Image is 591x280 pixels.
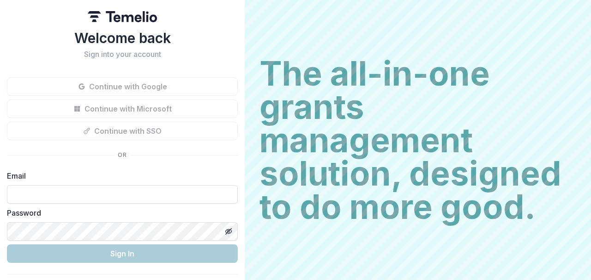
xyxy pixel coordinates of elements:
[7,170,232,181] label: Email
[7,77,238,96] button: Continue with Google
[7,207,232,218] label: Password
[7,244,238,263] button: Sign In
[7,100,238,118] button: Continue with Microsoft
[7,122,238,140] button: Continue with SSO
[7,50,238,59] h2: Sign into your account
[221,224,236,239] button: Toggle password visibility
[88,11,157,22] img: Temelio
[7,30,238,46] h1: Welcome back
